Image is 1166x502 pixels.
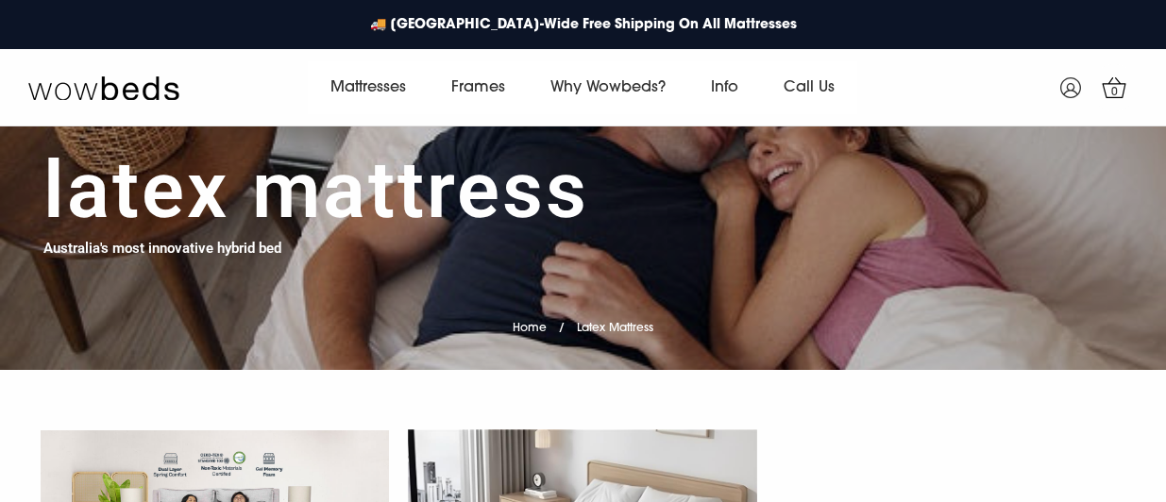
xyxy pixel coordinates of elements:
[43,238,281,259] h4: Australia's most innovative hybrid bed
[577,323,653,334] span: Latex Mattress
[429,61,528,114] a: Frames
[688,61,761,114] a: Info
[1090,64,1138,111] a: 0
[513,297,653,345] nav: breadcrumbs
[513,323,547,334] a: Home
[28,75,179,101] img: Wow Beds Logo
[308,61,429,114] a: Mattresses
[559,323,565,334] span: /
[43,143,589,238] h1: Latex Mattress
[528,61,688,114] a: Why Wowbeds?
[1106,83,1124,102] span: 0
[361,6,806,44] a: 🚚 [GEOGRAPHIC_DATA]-Wide Free Shipping On All Mattresses
[761,61,857,114] a: Call Us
